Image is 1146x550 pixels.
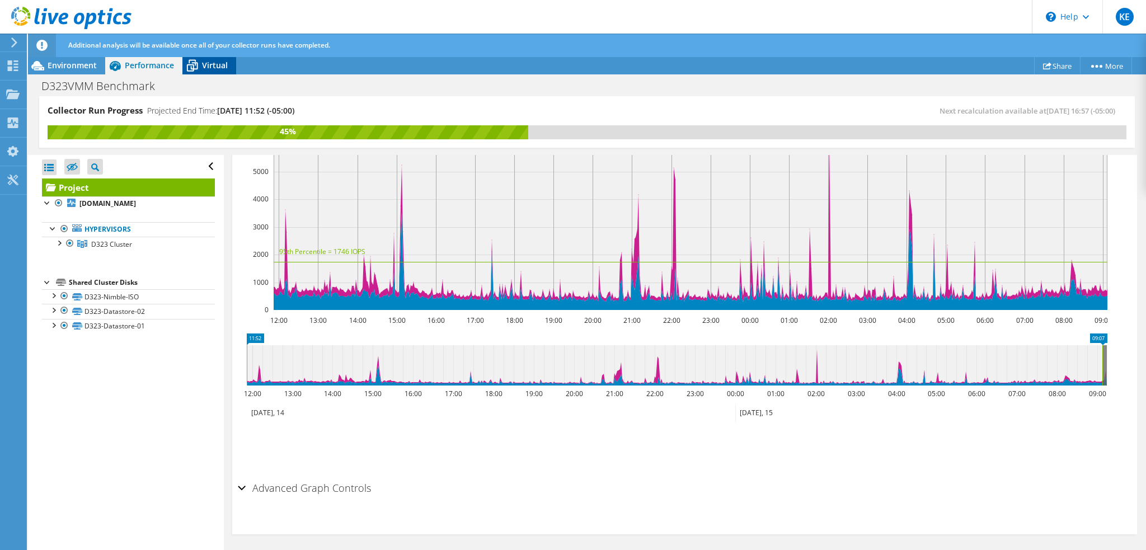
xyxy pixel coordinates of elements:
text: 14:00 [323,389,341,398]
a: [DOMAIN_NAME] [42,196,215,211]
a: D323-Datastore-01 [42,319,215,333]
span: D323 Cluster [91,239,132,249]
text: 2000 [253,250,269,259]
span: Environment [48,60,97,70]
h4: Projected End Time: [147,105,294,117]
text: 15:00 [364,389,381,398]
text: 12:00 [270,316,287,325]
text: 12:00 [243,389,261,398]
text: 4000 [253,194,269,204]
text: 00:00 [741,316,758,325]
span: [DATE] 16:57 (-05:00) [1046,106,1115,116]
text: 00:00 [726,389,744,398]
text: 02:00 [819,316,837,325]
text: 04:00 [887,389,905,398]
h1: D323VMM Benchmark [36,80,172,92]
text: 22:00 [663,316,680,325]
text: 13:00 [309,316,326,325]
span: [DATE] 11:52 (-05:00) [217,105,294,116]
text: 06:00 [976,316,993,325]
text: 20:00 [565,389,583,398]
a: Hypervisors [42,222,215,237]
span: KE [1116,8,1134,26]
div: Shared Cluster Disks [69,276,215,289]
text: 05:00 [937,316,954,325]
text: 16:00 [427,316,444,325]
text: 08:00 [1048,389,1065,398]
span: Virtual [202,60,228,70]
a: More [1080,57,1132,74]
text: 09:00 [1094,316,1111,325]
span: Next recalculation available at [940,106,1121,116]
svg: \n [1046,12,1056,22]
text: 95th Percentile = 1746 IOPS [279,247,365,256]
text: 23:00 [686,389,703,398]
a: D323-Nimble-ISO [42,289,215,304]
text: 06:00 [967,389,985,398]
text: 17:00 [466,316,483,325]
text: 07:00 [1016,316,1033,325]
h2: Advanced Graph Controls [238,477,371,499]
text: 08:00 [1055,316,1072,325]
text: 22:00 [646,389,663,398]
text: 01:00 [780,316,797,325]
text: 20:00 [584,316,601,325]
text: 07:00 [1008,389,1025,398]
text: 01:00 [767,389,784,398]
b: [DOMAIN_NAME] [79,199,136,208]
text: 21:00 [623,316,640,325]
text: 19:00 [525,389,542,398]
text: 13:00 [284,389,301,398]
text: 09:00 [1088,389,1106,398]
text: 0 [265,305,269,314]
text: 3000 [253,222,269,232]
text: 03:00 [847,389,865,398]
text: 14:00 [349,316,366,325]
span: Performance [125,60,174,70]
a: Share [1034,57,1081,74]
a: Project [42,178,215,196]
a: D323 Cluster [42,237,215,251]
text: 04:00 [898,316,915,325]
text: 21:00 [605,389,623,398]
span: Additional analysis will be available once all of your collector runs have completed. [68,40,330,50]
text: 5000 [253,167,269,176]
text: 18:00 [485,389,502,398]
text: 19:00 [544,316,562,325]
text: 15:00 [388,316,405,325]
a: D323-Datastore-02 [42,304,215,318]
text: 03:00 [858,316,876,325]
text: 23:00 [702,316,719,325]
text: 17:00 [444,389,462,398]
text: 05:00 [927,389,945,398]
text: 16:00 [404,389,421,398]
text: 02:00 [807,389,824,398]
text: 1000 [253,278,269,287]
text: 18:00 [505,316,523,325]
div: 45% [48,125,528,138]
